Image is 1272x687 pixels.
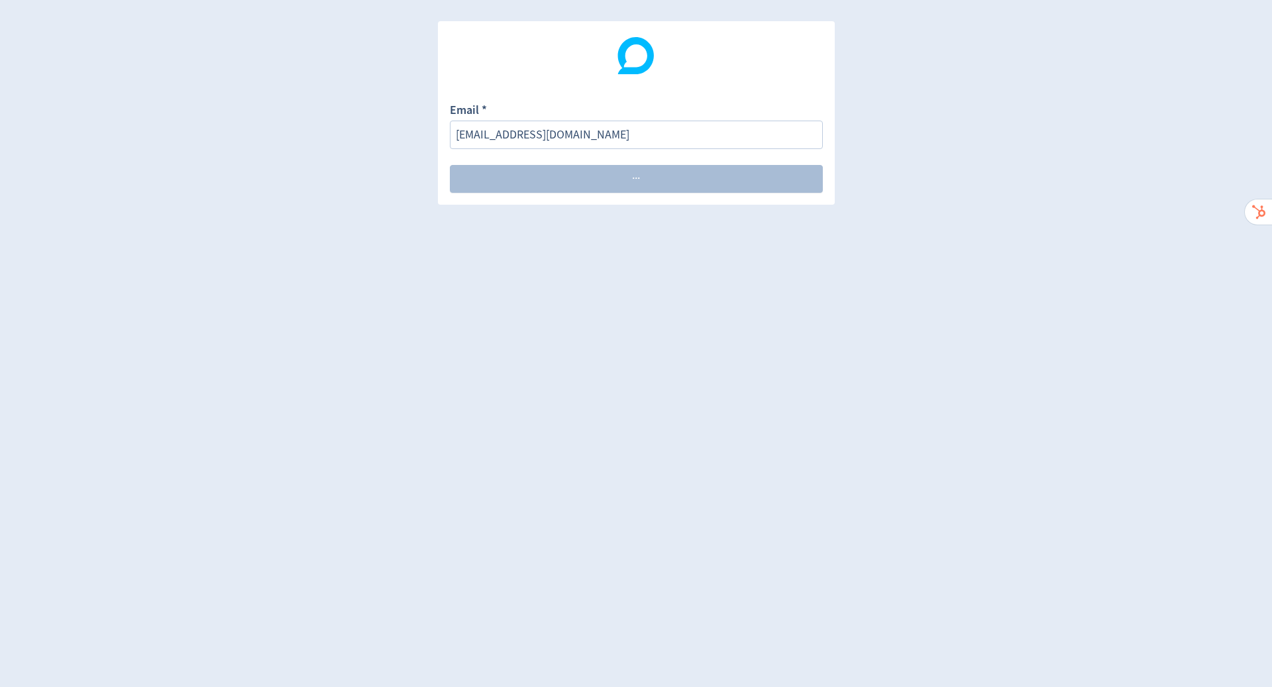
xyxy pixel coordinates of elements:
[635,173,637,185] span: ·
[450,102,487,121] label: Email *
[637,173,640,185] span: ·
[617,37,655,74] img: Digivizer Logo
[632,173,635,185] span: ·
[450,165,823,193] button: ···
